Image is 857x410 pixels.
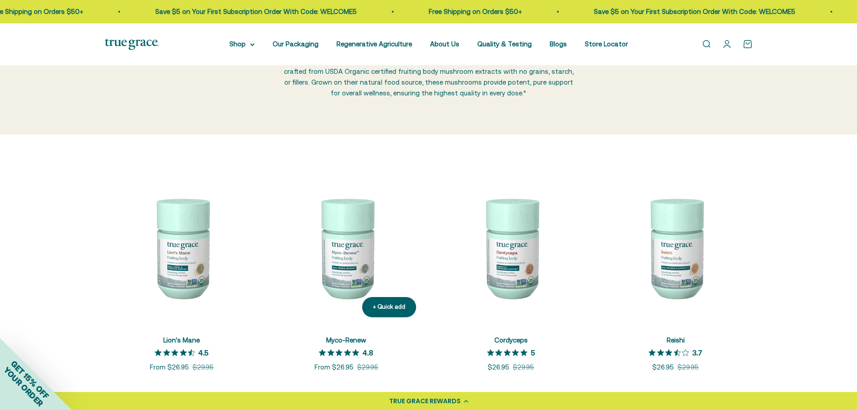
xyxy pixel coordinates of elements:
p: 4.8 [363,348,373,357]
sale-price: $26.95 [652,362,674,373]
a: Store Locator [585,40,628,48]
span: 3.7 out 5 stars rating in total 3 reviews [649,346,692,359]
compare-at-price: $29.95 [357,362,378,373]
a: Regenerative Agriculture [337,40,412,48]
a: Blogs [550,40,567,48]
compare-at-price: $29.95 [193,362,214,373]
a: Quality & Testing [477,40,532,48]
p: Our mushroom products deliver 300 mg of immune-supporting beta-glucans per serving, crafted from ... [283,55,575,99]
div: + Quick add [373,302,405,312]
a: Reishi [667,336,685,344]
compare-at-price: $29.95 [678,362,699,373]
img: Cordyceps Mushroom Supplement for Energy & Endurance Support* 1 g daily aids an active lifestyle ... [434,171,588,324]
button: + Quick add [362,297,416,317]
img: Myco-RenewTM Blend Mushroom Supplements for Daily Immune Support* 1 g daily to support a healthy ... [269,171,423,324]
div: TRUE GRACE REWARDS [389,396,461,406]
span: 5 out 5 stars rating in total 6 reviews [487,346,531,359]
a: Cordyceps [494,336,528,344]
a: Free Shipping on Orders $50+ [429,8,522,15]
span: 4.8 out 5 stars rating in total 11 reviews [319,346,363,359]
p: 3.7 [692,348,702,357]
span: 4.5 out 5 stars rating in total 12 reviews [155,346,198,359]
summary: Shop [229,39,255,50]
p: Save $5 on Your First Subscription Order With Code: WELCOME5 [155,6,357,17]
p: 4.5 [198,348,208,357]
img: Reishi Mushroom Supplements for Daily Balance & Longevity* 1 g daily supports healthy aging* Trad... [599,171,753,324]
a: Myco-Renew [326,336,366,344]
sale-price: From $26.95 [150,362,189,373]
p: Save $5 on Your First Subscription Order With Code: WELCOME5 [594,6,795,17]
sale-price: $26.95 [488,362,509,373]
a: Lion's Mane [163,336,200,344]
a: Our Packaging [273,40,319,48]
span: YOUR ORDER [2,365,45,408]
img: Lion's Mane Mushroom Supplement for Brain, Nerve&Cognitive Support* 1 g daily supports brain heal... [105,171,259,324]
a: About Us [430,40,459,48]
sale-price: From $26.95 [314,362,354,373]
span: GET 15% OFF [9,359,51,401]
p: 5 [531,348,535,357]
compare-at-price: $29.95 [513,362,534,373]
